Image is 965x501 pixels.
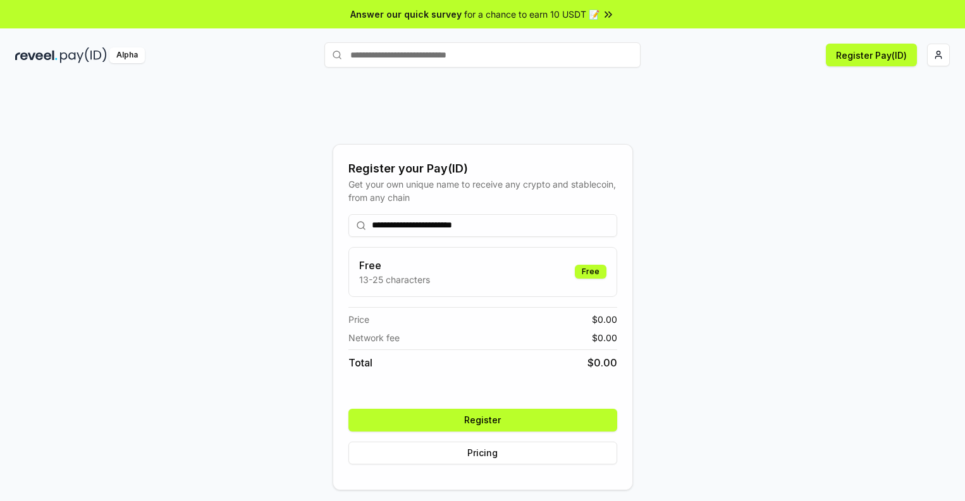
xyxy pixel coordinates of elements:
[826,44,917,66] button: Register Pay(ID)
[592,313,617,326] span: $ 0.00
[350,8,462,21] span: Answer our quick survey
[359,258,430,273] h3: Free
[60,47,107,63] img: pay_id
[348,160,617,178] div: Register your Pay(ID)
[575,265,606,279] div: Free
[587,355,617,370] span: $ 0.00
[592,331,617,344] span: $ 0.00
[348,442,617,464] button: Pricing
[348,331,400,344] span: Network fee
[15,47,58,63] img: reveel_dark
[348,313,369,326] span: Price
[359,273,430,286] p: 13-25 characters
[464,8,599,21] span: for a chance to earn 10 USDT 📝
[109,47,145,63] div: Alpha
[348,178,617,204] div: Get your own unique name to receive any crypto and stablecoin, from any chain
[348,355,372,370] span: Total
[348,409,617,432] button: Register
